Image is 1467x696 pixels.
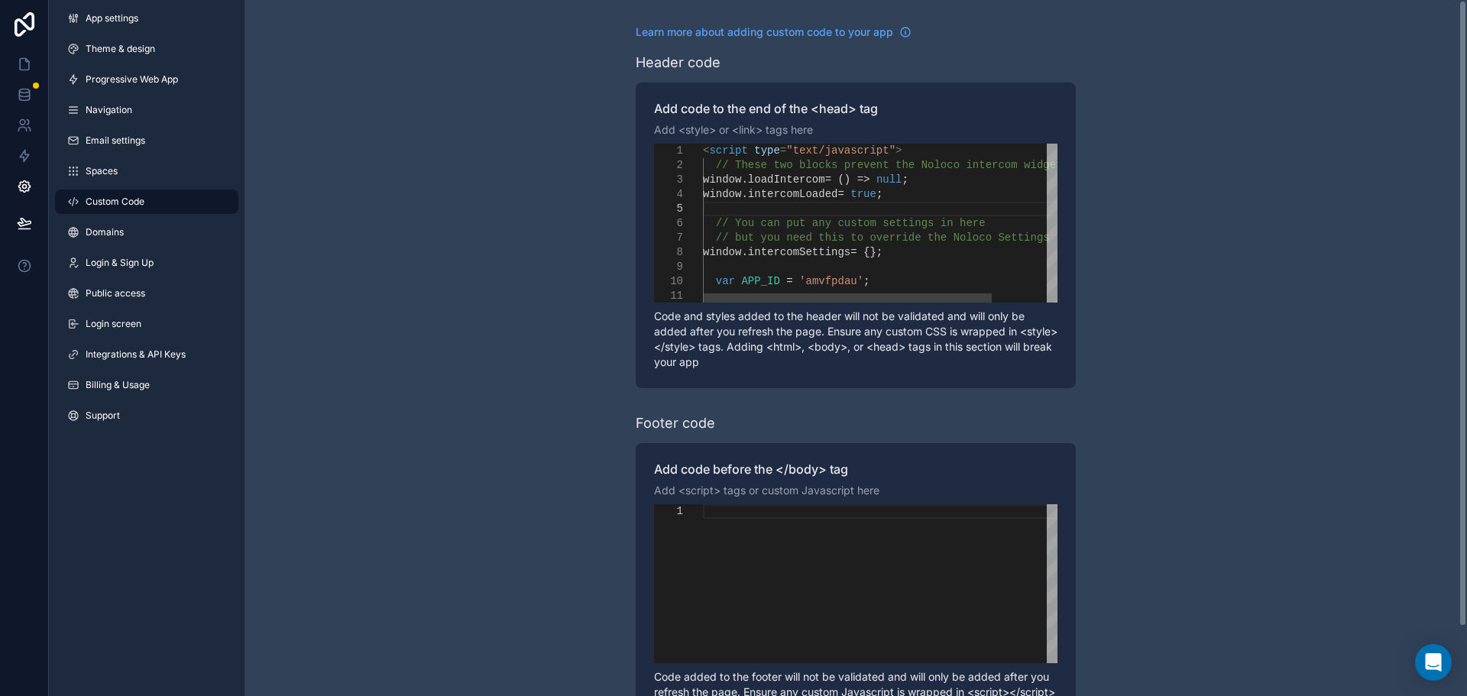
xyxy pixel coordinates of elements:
[55,251,238,275] a: Login & Sign Up
[786,144,895,157] span: "text/javascript"
[636,52,721,73] div: Header code
[703,246,741,258] span: window
[55,220,238,244] a: Domains
[86,287,145,299] span: Public access
[786,275,792,287] span: =
[654,274,683,289] div: 10
[654,309,1057,370] p: Code and styles added to the header will not be validated and will only be added after you refres...
[55,373,238,397] a: Billing & Usage
[780,144,786,157] span: =
[55,128,238,153] a: Email settings
[654,245,683,260] div: 8
[654,122,1057,138] p: Add <style> or <link> tags here
[741,275,779,287] span: APP_ID
[654,231,683,245] div: 7
[86,165,118,177] span: Spaces
[748,173,825,186] span: loadIntercom
[850,188,876,200] span: true
[895,144,902,157] span: >
[636,413,715,434] div: Footer code
[703,188,741,200] span: window
[799,275,863,287] span: 'amvfpdau'
[86,43,155,55] span: Theme & design
[86,257,154,269] span: Login & Sign Up
[716,231,1037,244] span: // but you need this to override the Noloco Settin
[703,144,709,157] span: <
[55,403,238,428] a: Support
[837,173,850,186] span: ()
[716,217,986,229] span: // You can put any custom settings in here
[703,504,704,505] textarea: Editor content;Press Alt+F1 for Accessibility Options.
[1037,231,1050,244] span: gs
[1037,159,1146,171] span: dget from loading
[86,379,150,391] span: Billing & Usage
[654,289,683,303] div: 11
[825,173,831,186] span: =
[754,144,780,157] span: type
[636,24,893,40] span: Learn more about adding custom code to your app
[55,189,238,214] a: Custom Code
[55,98,238,122] a: Navigation
[857,173,870,186] span: =>
[654,187,683,202] div: 4
[636,24,912,40] a: Learn more about adding custom code to your app
[55,342,238,367] a: Integrations & API Keys
[748,246,850,258] span: intercomSettings
[863,246,882,258] span: {};
[709,144,747,157] span: script
[654,483,1057,498] p: Add <script> tags or custom Javascript here
[55,312,238,336] a: Login screen
[876,188,882,200] span: ;
[654,144,683,158] div: 1
[86,73,178,86] span: Progressive Web App
[902,173,908,186] span: ;
[741,173,747,186] span: .
[55,37,238,61] a: Theme & design
[86,318,141,330] span: Login screen
[86,226,124,238] span: Domains
[654,173,683,187] div: 3
[863,275,870,287] span: ;
[86,12,138,24] span: App settings
[86,348,186,361] span: Integrations & API Keys
[716,275,735,287] span: var
[850,246,857,258] span: =
[837,188,844,200] span: =
[654,202,683,216] div: 5
[86,196,144,208] span: Custom Code
[654,504,683,519] div: 1
[1415,644,1452,681] div: Open Intercom Messenger
[654,461,1057,477] label: Add code before the </body> tag
[55,67,238,92] a: Progressive Web App
[741,246,747,258] span: .
[654,101,1057,116] label: Add code to the end of the <head> tag
[86,104,132,116] span: Navigation
[654,158,683,173] div: 2
[55,281,238,306] a: Public access
[748,188,838,200] span: intercomLoaded
[876,173,902,186] span: null
[654,260,683,274] div: 9
[703,173,741,186] span: window
[86,134,145,147] span: Email settings
[86,410,120,422] span: Support
[716,159,1037,171] span: // These two blocks prevent the Noloco intercom wi
[55,6,238,31] a: App settings
[741,188,747,200] span: .
[654,216,683,231] div: 6
[55,159,238,183] a: Spaces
